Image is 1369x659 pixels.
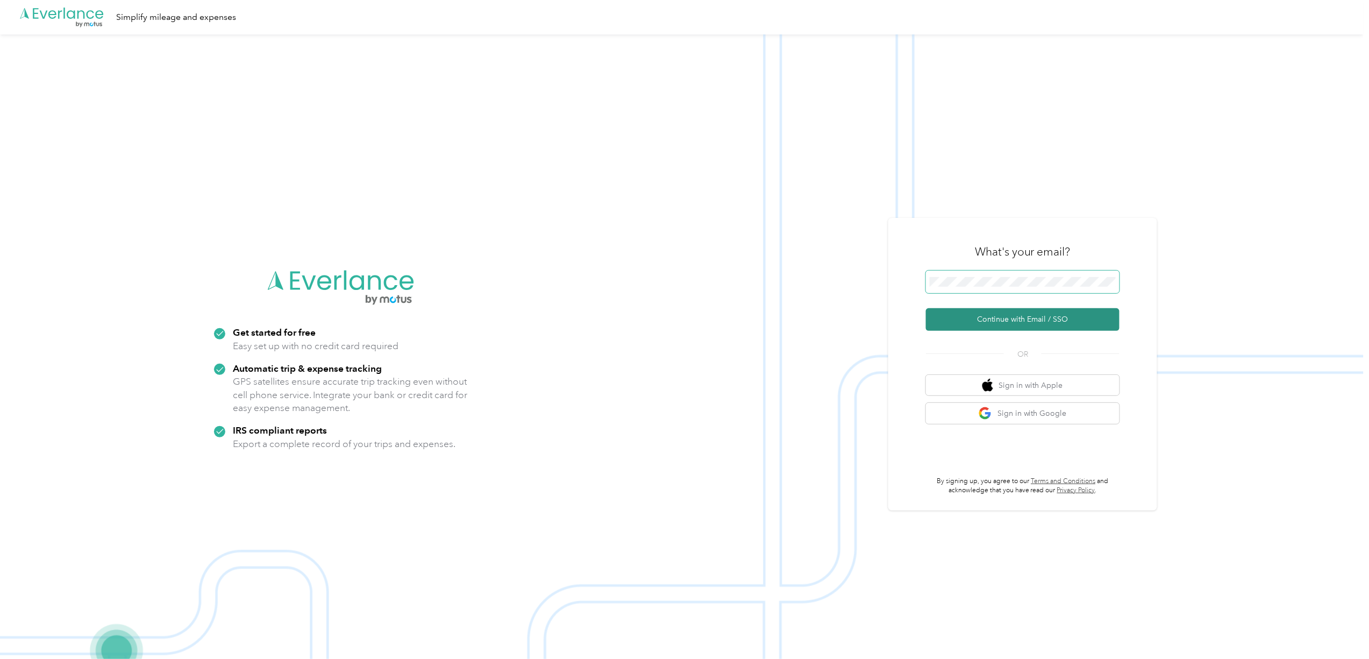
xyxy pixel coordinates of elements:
[926,477,1120,495] p: By signing up, you agree to our and acknowledge that you have read our .
[233,424,327,436] strong: IRS compliant reports
[982,379,993,392] img: apple logo
[926,403,1120,424] button: google logoSign in with Google
[926,308,1120,331] button: Continue with Email / SSO
[233,437,455,451] p: Export a complete record of your trips and expenses.
[1057,486,1095,494] a: Privacy Policy
[233,375,468,415] p: GPS satellites ensure accurate trip tracking even without cell phone service. Integrate your bank...
[1004,349,1042,360] span: OR
[975,244,1071,259] h3: What's your email?
[116,11,236,24] div: Simplify mileage and expenses
[979,407,992,420] img: google logo
[233,363,382,374] strong: Automatic trip & expense tracking
[233,339,398,353] p: Easy set up with no credit card required
[233,327,316,338] strong: Get started for free
[926,375,1120,396] button: apple logoSign in with Apple
[1031,477,1096,485] a: Terms and Conditions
